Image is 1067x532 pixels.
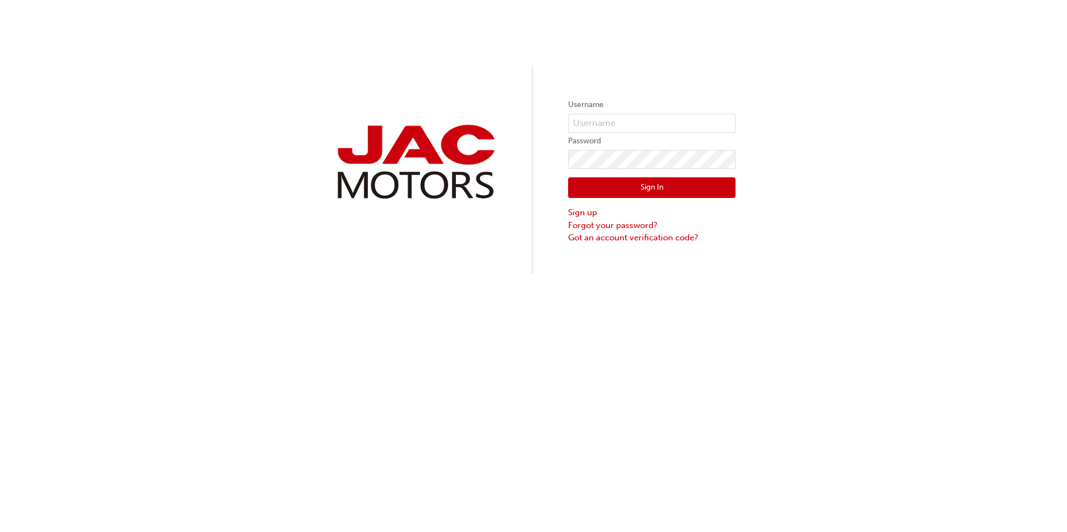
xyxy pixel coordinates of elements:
img: jac-portal [331,120,499,204]
label: Password [568,134,736,148]
a: Forgot your password? [568,219,736,232]
a: Sign up [568,206,736,219]
a: Got an account verification code? [568,231,736,244]
label: Username [568,98,736,112]
input: Username [568,114,736,133]
button: Sign In [568,177,736,199]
